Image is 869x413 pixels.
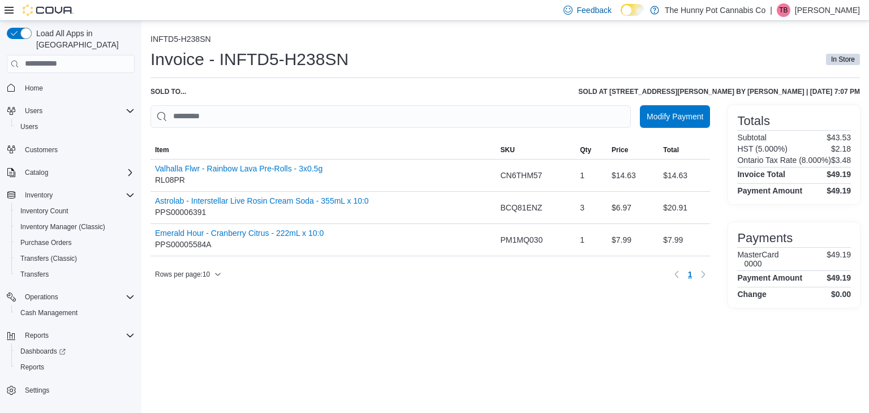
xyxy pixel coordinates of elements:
[16,204,135,218] span: Inventory Count
[25,106,42,115] span: Users
[779,3,788,17] span: TB
[20,290,135,304] span: Operations
[831,144,851,153] p: $2.18
[827,186,851,195] h4: $49.19
[737,114,769,128] h3: Totals
[607,196,659,219] div: $6.97
[155,145,169,154] span: Item
[20,104,135,118] span: Users
[20,363,44,372] span: Reports
[670,265,711,283] nav: Pagination for table: MemoryTable from EuiInMemoryTable
[16,252,135,265] span: Transfers (Classic)
[11,203,139,219] button: Inventory Count
[827,273,851,282] h4: $49.19
[11,343,139,359] a: Dashboards
[11,251,139,266] button: Transfers (Classic)
[16,268,135,281] span: Transfers
[155,196,369,219] div: PPS00006391
[25,168,48,177] span: Catalog
[155,164,322,173] button: Valhalla Flwr - Rainbow Lava Pre-Rolls - 3x0.5g
[607,141,659,159] button: Price
[659,141,710,159] button: Total
[16,120,42,134] a: Users
[612,145,628,154] span: Price
[16,306,82,320] a: Cash Management
[20,270,49,279] span: Transfers
[2,289,139,305] button: Operations
[683,265,697,283] ul: Pagination for table: MemoryTable from EuiInMemoryTable
[20,166,135,179] span: Catalog
[827,133,851,142] p: $43.53
[607,229,659,251] div: $7.99
[737,186,802,195] h4: Payment Amount
[155,229,324,238] button: Emerald Hour - Cranberry Citrus - 222mL x 10:0
[2,80,139,96] button: Home
[20,81,48,95] a: Home
[2,103,139,119] button: Users
[659,164,710,187] div: $14.63
[16,360,49,374] a: Reports
[737,290,766,299] h4: Change
[688,269,692,280] span: 1
[500,201,542,214] span: BCQ81ENZ
[16,220,135,234] span: Inventory Manager (Classic)
[826,54,860,65] span: In Store
[737,133,766,142] h6: Subtotal
[831,290,851,299] h4: $0.00
[737,273,802,282] h4: Payment Amount
[665,3,765,17] p: The Hunny Pot Cannabis Co
[20,290,63,304] button: Operations
[831,54,855,64] span: In Store
[20,384,54,397] a: Settings
[659,229,710,251] div: $7.99
[20,166,53,179] button: Catalog
[737,250,778,259] h6: MasterCard
[496,141,575,159] button: SKU
[155,270,210,279] span: Rows per page : 10
[11,219,139,235] button: Inventory Manager (Classic)
[20,383,135,397] span: Settings
[20,143,135,157] span: Customers
[737,170,785,179] h4: Invoice Total
[827,250,851,268] p: $49.19
[20,143,62,157] a: Customers
[20,122,38,131] span: Users
[16,236,76,249] a: Purchase Orders
[25,292,58,302] span: Operations
[500,233,543,247] span: PM1MQ030
[32,28,135,50] span: Load All Apps in [GEOGRAPHIC_DATA]
[670,268,683,281] button: Previous page
[659,196,710,219] div: $20.91
[155,196,369,205] button: Astrolab - Interstellar Live Rosin Cream Soda - 355mL x 10:0
[16,306,135,320] span: Cash Management
[150,35,860,46] nav: An example of EuiBreadcrumbs
[16,220,110,234] a: Inventory Manager (Classic)
[2,141,139,158] button: Customers
[827,170,851,179] h4: $49.19
[20,347,66,356] span: Dashboards
[25,386,49,395] span: Settings
[16,345,135,358] span: Dashboards
[795,3,860,17] p: [PERSON_NAME]
[737,156,831,165] h6: Ontario Tax Rate (8.000%)
[25,145,58,154] span: Customers
[25,331,49,340] span: Reports
[16,120,135,134] span: Users
[580,145,591,154] span: Qty
[831,156,851,165] p: $3.48
[150,87,186,96] div: Sold to ...
[20,308,78,317] span: Cash Management
[11,235,139,251] button: Purchase Orders
[2,328,139,343] button: Reports
[770,3,772,17] p: |
[16,360,135,374] span: Reports
[16,345,70,358] a: Dashboards
[737,231,793,245] h3: Payments
[23,5,74,16] img: Cova
[500,145,514,154] span: SKU
[150,48,349,71] h1: Invoice - INFTD5-H238SN
[777,3,790,17] div: Tanna Brown
[11,119,139,135] button: Users
[696,268,710,281] button: Next page
[647,111,703,122] span: Modify Payment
